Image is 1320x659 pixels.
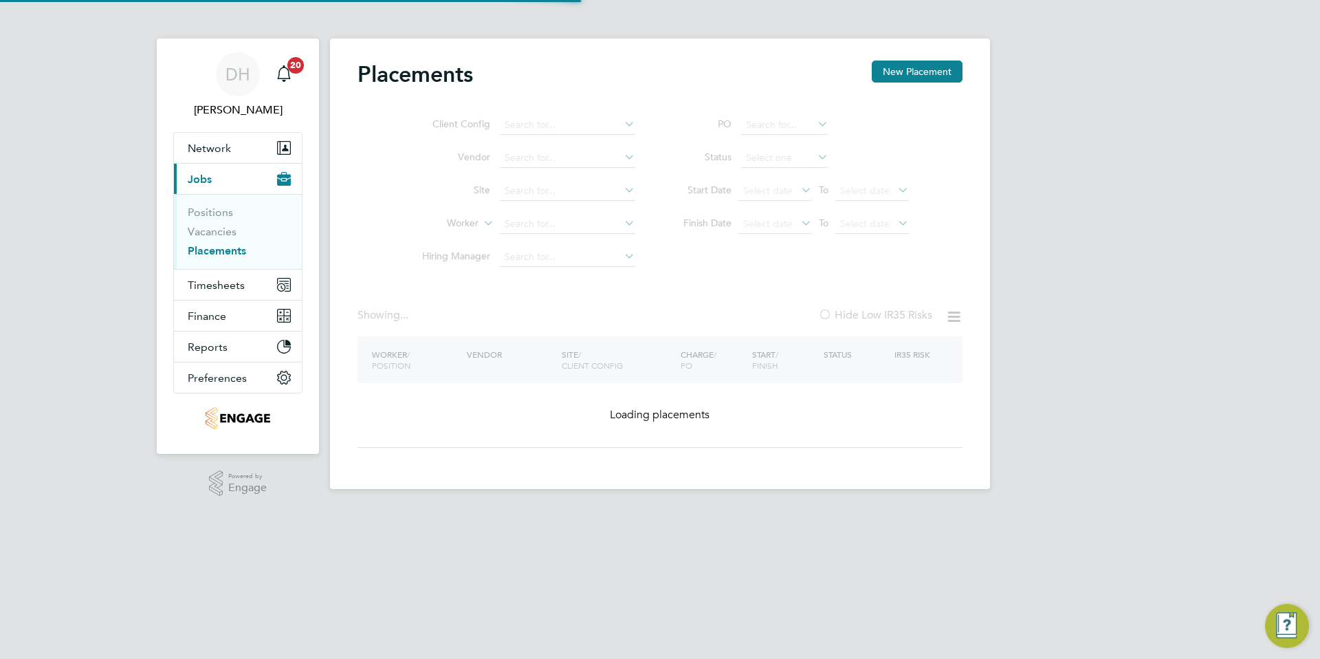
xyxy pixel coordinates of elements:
button: New Placement [872,61,962,83]
img: tribuildsolutions-logo-retina.png [206,407,269,429]
a: Placements [188,244,246,257]
label: Hide Low IR35 Risks [818,308,932,322]
a: Vacancies [188,225,236,238]
span: Reports [188,341,228,354]
span: Dean Holliday [173,102,302,118]
a: Powered byEngage [209,471,267,497]
a: Go to home page [173,407,302,429]
span: Engage [228,482,267,494]
a: Positions [188,206,233,219]
span: Preferences [188,371,247,385]
span: Finance [188,310,226,323]
span: ... [400,308,408,322]
span: Timesheets [188,279,245,292]
button: Timesheets [174,270,302,300]
span: 20 [287,57,304,74]
span: Jobs [188,173,212,186]
span: Network [188,142,231,155]
a: 20 [270,52,298,96]
div: Showing [357,308,411,323]
span: DH [225,65,250,83]
button: Preferences [174,363,302,393]
div: Jobs [174,194,302,269]
h2: Placements [357,61,473,88]
button: Jobs [174,164,302,194]
button: Reports [174,332,302,362]
button: Network [174,133,302,163]
nav: Main navigation [157,39,319,454]
button: Engage Resource Center [1265,604,1309,648]
span: Powered by [228,471,267,482]
a: DH[PERSON_NAME] [173,52,302,118]
button: Finance [174,301,302,331]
